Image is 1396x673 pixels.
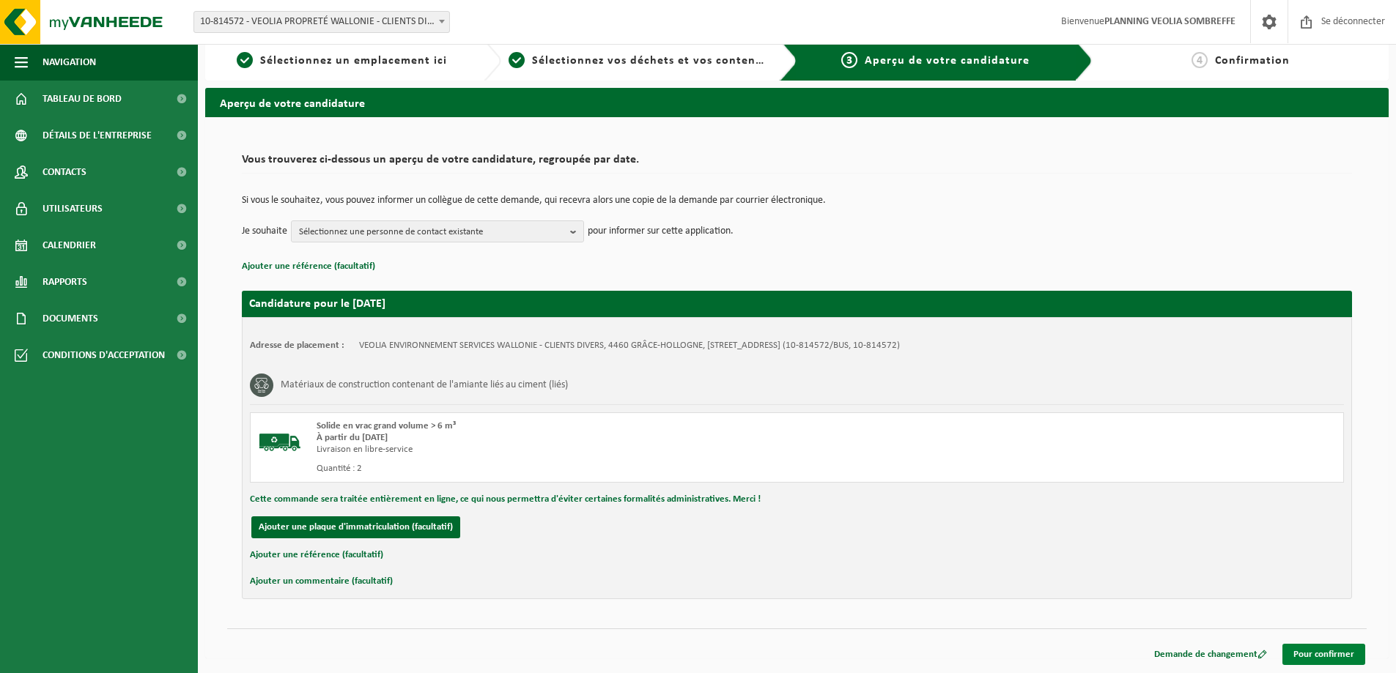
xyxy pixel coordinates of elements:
font: Bienvenue [1061,16,1104,27]
button: Ajouter une référence (facultatif) [242,257,375,276]
font: Matériaux de construction contenant de l'amiante liés au ciment (liés) [281,379,568,390]
font: Utilisateurs [43,204,103,215]
font: Détails de l'entreprise [43,130,152,141]
font: 1 [242,55,248,67]
font: Quantité : 2 [317,464,362,473]
font: Demande de changement [1154,650,1257,659]
font: 10-814572 - VEOLIA PROPRETÉ WALLONIE - CLIENTS DIVERS - GRÂCE-HOLLOGNE [200,16,534,27]
button: Ajouter une plaque d'immatriculation (facultatif) [251,516,460,538]
font: PLANNING VEOLIA SOMBREFFE [1104,16,1236,27]
font: 3 [846,55,853,67]
font: À partir du [DATE] [317,433,388,442]
font: Ajouter une référence (facultatif) [250,550,383,559]
a: 1Sélectionnez un emplacement ici [213,52,472,70]
font: Vous trouverez ci-dessous un aperçu de votre candidature, regroupée par date. [242,154,639,166]
font: Livraison en libre-service [317,445,413,454]
font: Adresse de placement : [250,341,344,350]
button: Cette commande sera traitée entièrement en ligne, ce qui nous permettra d'éviter certaines formal... [250,490,761,509]
a: 2Sélectionnez vos déchets et vos conteneurs [509,52,768,70]
span: 10-814572 - VEOLIA PROPRETÉ WALLONIE - CLIENTS DIVERS - GRÂCE-HOLLOGNE [194,12,449,32]
font: Solide en vrac grand volume > 6 m³ [317,421,456,431]
font: VEOLIA ENVIRONNEMENT SERVICES WALLONIE - CLIENTS DIVERS, 4460 GRÂCE-HOLLOGNE, [STREET_ADDRESS] (1... [359,341,900,350]
font: Navigation [43,57,96,68]
font: Cette commande sera traitée entièrement en ligne, ce qui nous permettra d'éviter certaines formal... [250,494,761,504]
font: Aperçu de votre candidature [865,55,1030,67]
font: Conditions d'acceptation [43,350,165,361]
a: Pour confirmer [1282,644,1365,665]
font: Sélectionnez vos déchets et vos conteneurs [532,55,780,67]
font: 4 [1197,55,1203,67]
a: Demande de changement [1143,644,1278,665]
font: Ajouter une référence (facultatif) [242,261,375,271]
font: Se déconnecter [1321,16,1385,27]
font: Contacts [43,167,86,178]
img: BL-SO-LV.png [258,420,302,464]
span: 10-814572 - VEOLIA PROPRETÉ WALLONIE - CLIENTS DIVERS - GRÂCE-HOLLOGNE [193,11,450,33]
font: 2 [513,55,520,67]
font: Calendrier [43,240,96,251]
font: Candidature pour le [DATE] [249,298,385,310]
button: Sélectionnez une personne de contact existante [291,220,584,242]
font: Sélectionnez une personne de contact existante [299,227,483,237]
font: Je souhaite [242,226,287,237]
font: Sélectionnez un emplacement ici [260,55,447,67]
button: Ajouter une référence (facultatif) [250,546,383,565]
button: Ajouter un commentaire (facultatif) [250,572,393,591]
font: Pour confirmer [1293,650,1354,659]
font: pour informer sur cette application. [588,226,734,237]
font: Tableau de bord [43,94,122,105]
font: Ajouter une plaque d'immatriculation (facultatif) [259,522,453,532]
font: Documents [43,313,98,324]
font: Confirmation [1215,55,1290,67]
font: Aperçu de votre candidature [220,98,365,110]
font: Ajouter un commentaire (facultatif) [250,576,393,586]
font: Rapports [43,277,87,288]
font: Si vous le souhaitez, vous pouvez informer un collègue de cette demande, qui recevra alors une co... [242,195,826,206]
